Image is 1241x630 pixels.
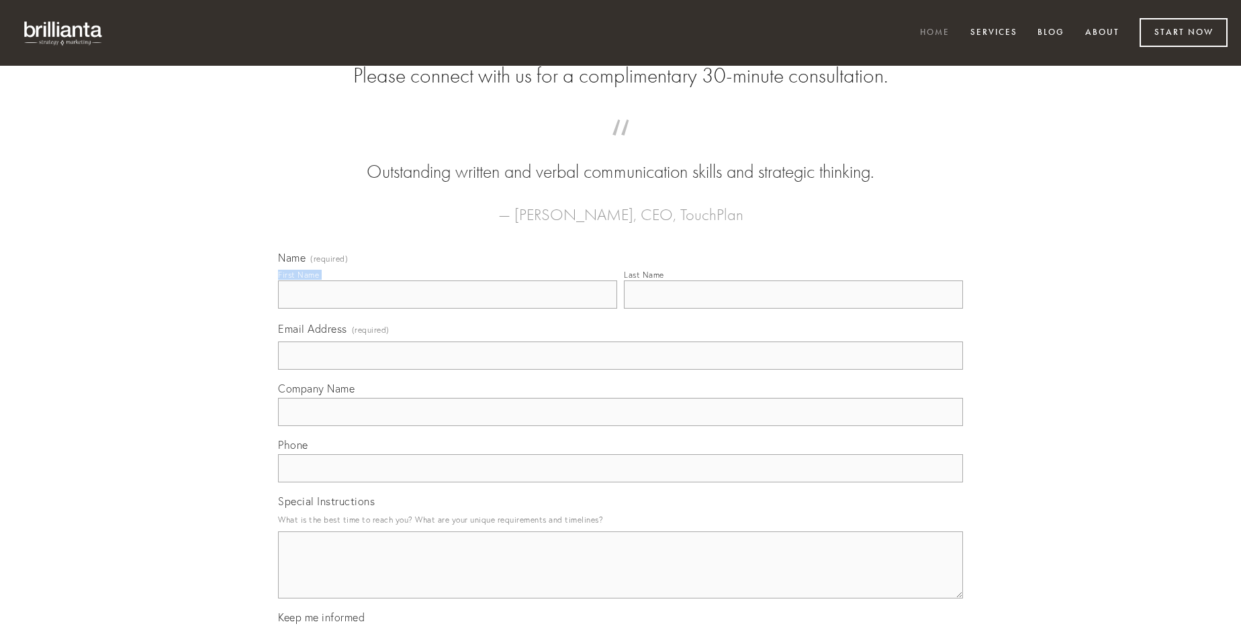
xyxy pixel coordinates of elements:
[1140,18,1228,47] a: Start Now
[278,251,306,264] span: Name
[278,63,963,89] h2: Please connect with us for a complimentary 30-minute consultation.
[310,255,348,263] span: (required)
[1076,22,1128,44] a: About
[624,270,664,280] div: Last Name
[911,22,958,44] a: Home
[1029,22,1073,44] a: Blog
[13,13,114,52] img: brillianta - research, strategy, marketing
[352,321,389,339] span: (required)
[278,511,963,529] p: What is the best time to reach you? What are your unique requirements and timelines?
[278,494,375,508] span: Special Instructions
[278,270,319,280] div: First Name
[300,133,941,185] blockquote: Outstanding written and verbal communication skills and strategic thinking.
[300,133,941,159] span: “
[278,382,355,395] span: Company Name
[278,322,347,335] span: Email Address
[962,22,1026,44] a: Services
[278,438,308,452] span: Phone
[278,611,365,624] span: Keep me informed
[300,185,941,228] figcaption: — [PERSON_NAME], CEO, TouchPlan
